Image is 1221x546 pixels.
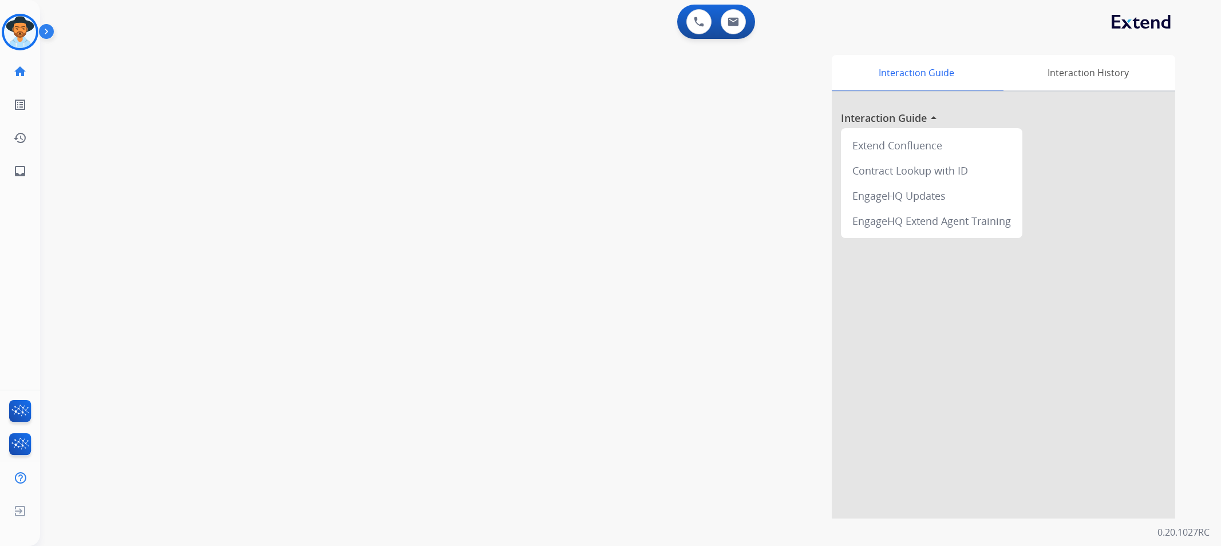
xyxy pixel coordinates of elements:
[1157,525,1210,539] p: 0.20.1027RC
[845,133,1018,158] div: Extend Confluence
[845,183,1018,208] div: EngageHQ Updates
[13,164,27,178] mat-icon: inbox
[13,65,27,78] mat-icon: home
[4,16,36,48] img: avatar
[845,208,1018,234] div: EngageHQ Extend Agent Training
[832,55,1001,90] div: Interaction Guide
[845,158,1018,183] div: Contract Lookup with ID
[13,131,27,145] mat-icon: history
[1001,55,1175,90] div: Interaction History
[13,98,27,112] mat-icon: list_alt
